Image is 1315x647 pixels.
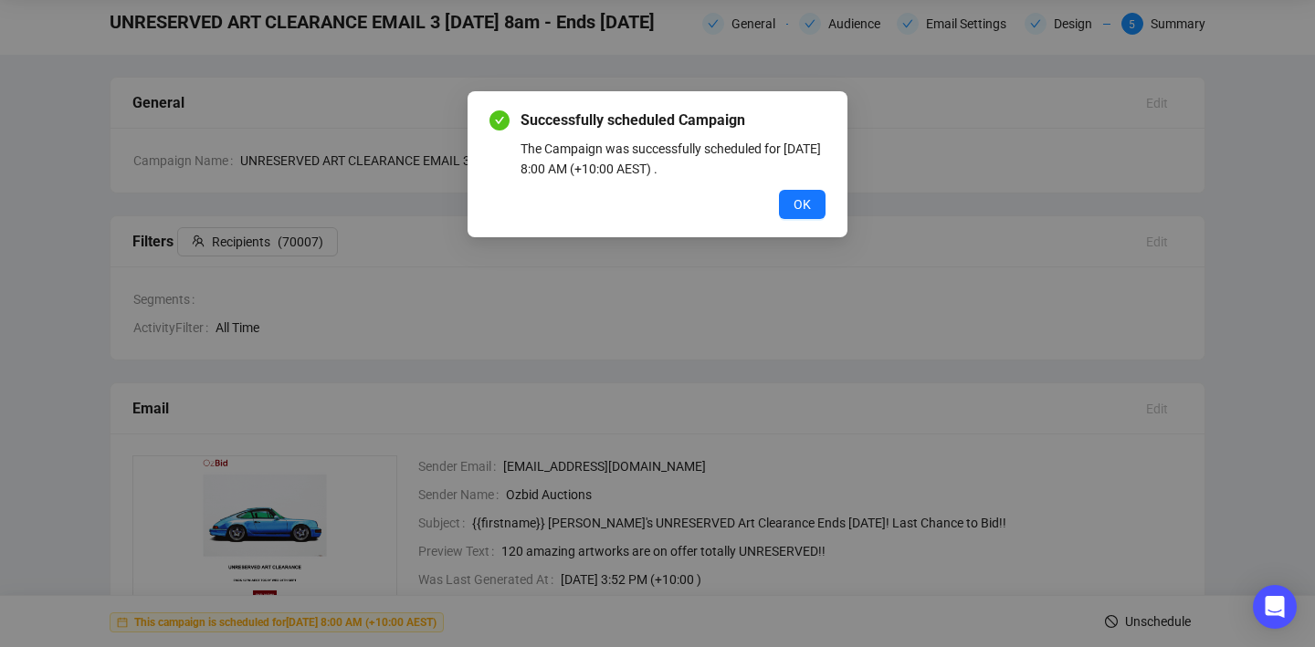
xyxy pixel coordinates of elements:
[1253,585,1297,629] div: Open Intercom Messenger
[521,110,826,131] span: Successfully scheduled Campaign
[794,194,811,214] span: OK
[779,190,826,219] button: OK
[489,110,510,130] span: check-circle
[521,139,826,179] div: The Campaign was successfully scheduled for [DATE] 8:00 AM (+10:00 AEST) .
